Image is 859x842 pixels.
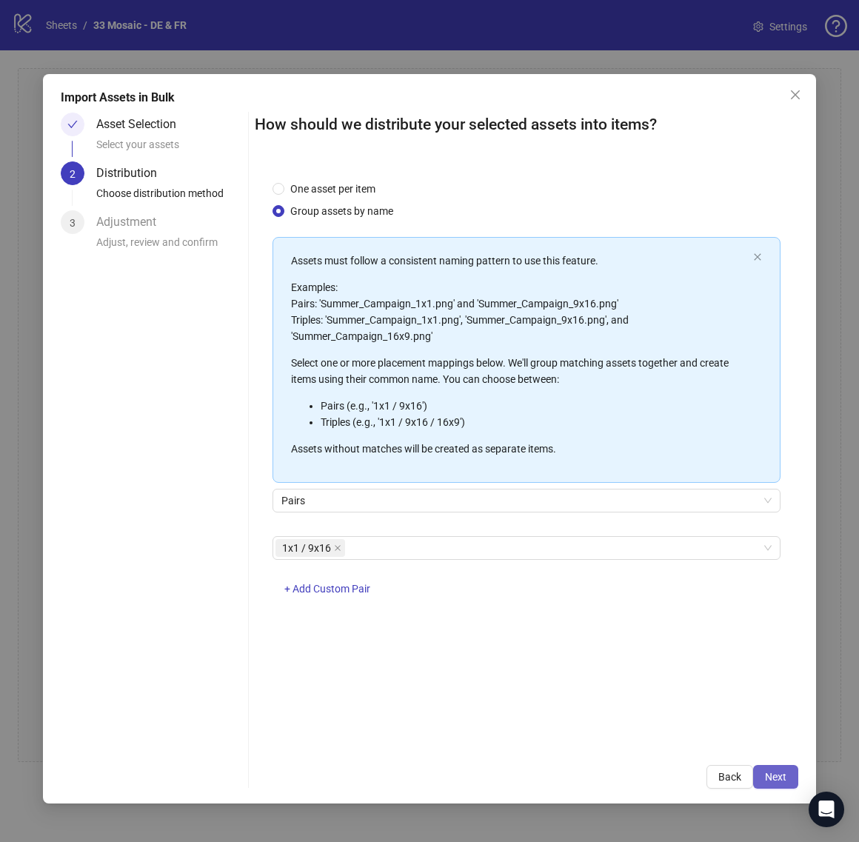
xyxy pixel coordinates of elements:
[809,792,844,827] div: Open Intercom Messenger
[783,83,807,107] button: Close
[334,544,341,552] span: close
[291,355,747,387] p: Select one or more placement mappings below. We'll group matching assets together and create item...
[96,234,242,259] div: Adjust, review and confirm
[281,490,772,512] span: Pairs
[273,578,382,601] button: + Add Custom Pair
[96,210,168,234] div: Adjustment
[284,181,381,197] span: One asset per item
[67,119,78,130] span: check
[96,136,242,161] div: Select your assets
[291,279,747,344] p: Examples: Pairs: 'Summer_Campaign_1x1.png' and 'Summer_Campaign_9x16.png' Triples: 'Summer_Campai...
[321,414,747,430] li: Triples (e.g., '1x1 / 9x16 / 16x9')
[282,540,331,556] span: 1x1 / 9x16
[284,203,399,219] span: Group assets by name
[753,765,798,789] button: Next
[61,89,798,107] div: Import Assets in Bulk
[706,765,753,789] button: Back
[96,113,188,136] div: Asset Selection
[70,168,76,180] span: 2
[789,89,801,101] span: close
[718,771,741,783] span: Back
[765,771,786,783] span: Next
[255,113,798,137] h2: How should we distribute your selected assets into items?
[96,185,242,210] div: Choose distribution method
[284,583,370,595] span: + Add Custom Pair
[96,161,169,185] div: Distribution
[321,398,747,414] li: Pairs (e.g., '1x1 / 9x16')
[70,217,76,229] span: 3
[753,253,762,262] button: close
[291,253,747,269] p: Assets must follow a consistent naming pattern to use this feature.
[291,441,747,457] p: Assets without matches will be created as separate items.
[275,539,345,557] span: 1x1 / 9x16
